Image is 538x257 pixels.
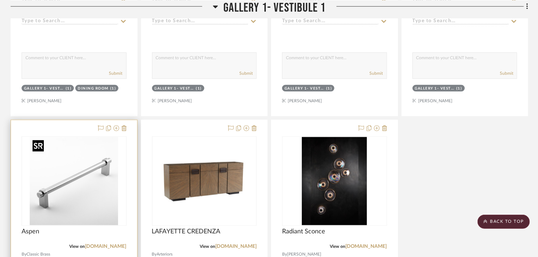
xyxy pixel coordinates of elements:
div: (1) [110,86,116,91]
span: View on [70,245,85,249]
img: Aspen [30,137,118,225]
scroll-to-top-button: BACK TO TOP [478,215,530,229]
input: Type to Search… [413,18,509,25]
div: Dining Room [78,86,109,91]
button: Submit [239,70,253,77]
div: (1) [456,86,462,91]
div: (1) [66,86,72,91]
img: Radiant Sconce [302,137,367,225]
input: Type to Search… [22,18,118,25]
span: View on [200,245,215,249]
img: LAFAYETTE CREDENZA [160,137,248,225]
div: 0 [282,137,387,226]
div: Gallery 1- Vestibule 1 [24,86,64,91]
a: [DOMAIN_NAME] [346,244,387,249]
div: Gallery 1- Vestibule 1 [285,86,324,91]
span: LAFAYETTE CREDENZA [152,228,221,236]
span: Aspen [22,228,39,236]
div: Gallery 1- Vestibule 1 [154,86,194,91]
div: Gallery 1- Vestibule 1 [415,86,455,91]
div: (1) [196,86,202,91]
button: Submit [109,70,123,77]
button: Submit [500,70,513,77]
span: View on [330,245,346,249]
a: [DOMAIN_NAME] [215,244,257,249]
a: [DOMAIN_NAME] [85,244,127,249]
input: Type to Search… [152,18,248,25]
div: 0 [22,137,126,226]
div: (1) [326,86,332,91]
span: Radiant Sconce [282,228,325,236]
input: Type to Search… [282,18,379,25]
div: 0 [152,137,257,226]
button: Submit [370,70,383,77]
